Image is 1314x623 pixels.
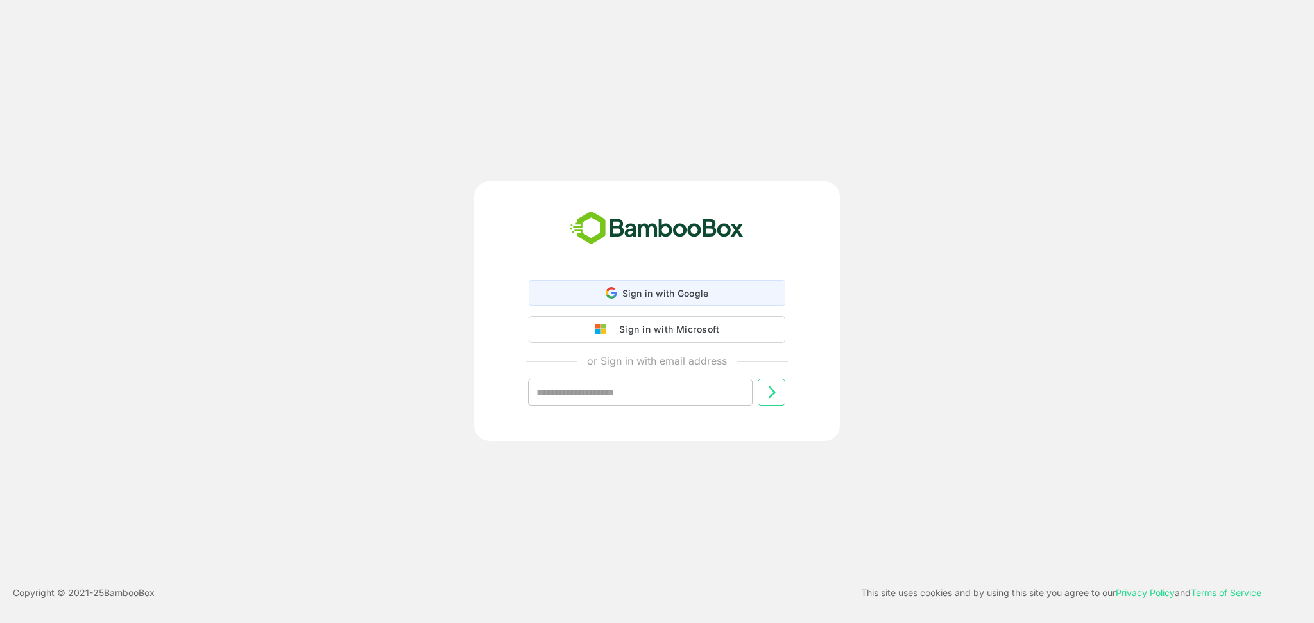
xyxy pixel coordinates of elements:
[861,585,1261,601] p: This site uses cookies and by using this site you agree to our and
[622,288,709,299] span: Sign in with Google
[587,353,727,369] p: or Sign in with email address
[529,280,785,306] div: Sign in with Google
[563,207,751,249] img: bamboobox
[529,316,785,343] button: Sign in with Microsoft
[1116,587,1175,598] a: Privacy Policy
[1191,587,1261,598] a: Terms of Service
[595,324,613,335] img: google
[13,585,155,601] p: Copyright © 2021- 25 BambooBox
[613,321,719,338] div: Sign in with Microsoft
